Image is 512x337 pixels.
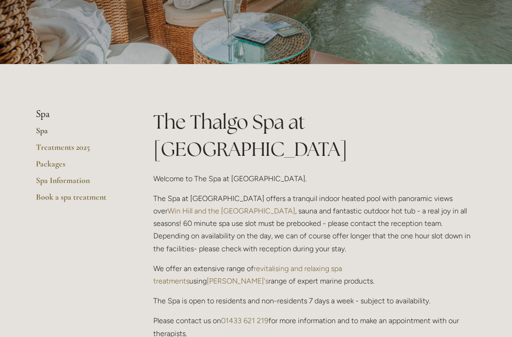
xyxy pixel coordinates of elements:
[221,316,268,325] a: 01433 621 219
[36,159,124,175] a: Packages
[36,192,124,208] a: Book a spa treatment
[153,192,476,255] p: The Spa at [GEOGRAPHIC_DATA] offers a tranquil indoor heated pool with panoramic views over , sau...
[153,108,476,163] h1: The Thalgo Spa at [GEOGRAPHIC_DATA]
[168,207,295,215] a: Win Hill and the [GEOGRAPHIC_DATA]
[153,172,476,185] p: Welcome to The Spa at [GEOGRAPHIC_DATA].
[153,295,476,307] p: The Spa is open to residents and non-residents 7 days a week - subject to availability.
[207,277,268,285] a: [PERSON_NAME]'s
[153,262,476,287] p: We offer an extensive range of using range of expert marine products.
[36,142,124,159] a: Treatments 2025
[36,175,124,192] a: Spa Information
[36,125,124,142] a: Spa
[36,108,124,120] li: Spa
